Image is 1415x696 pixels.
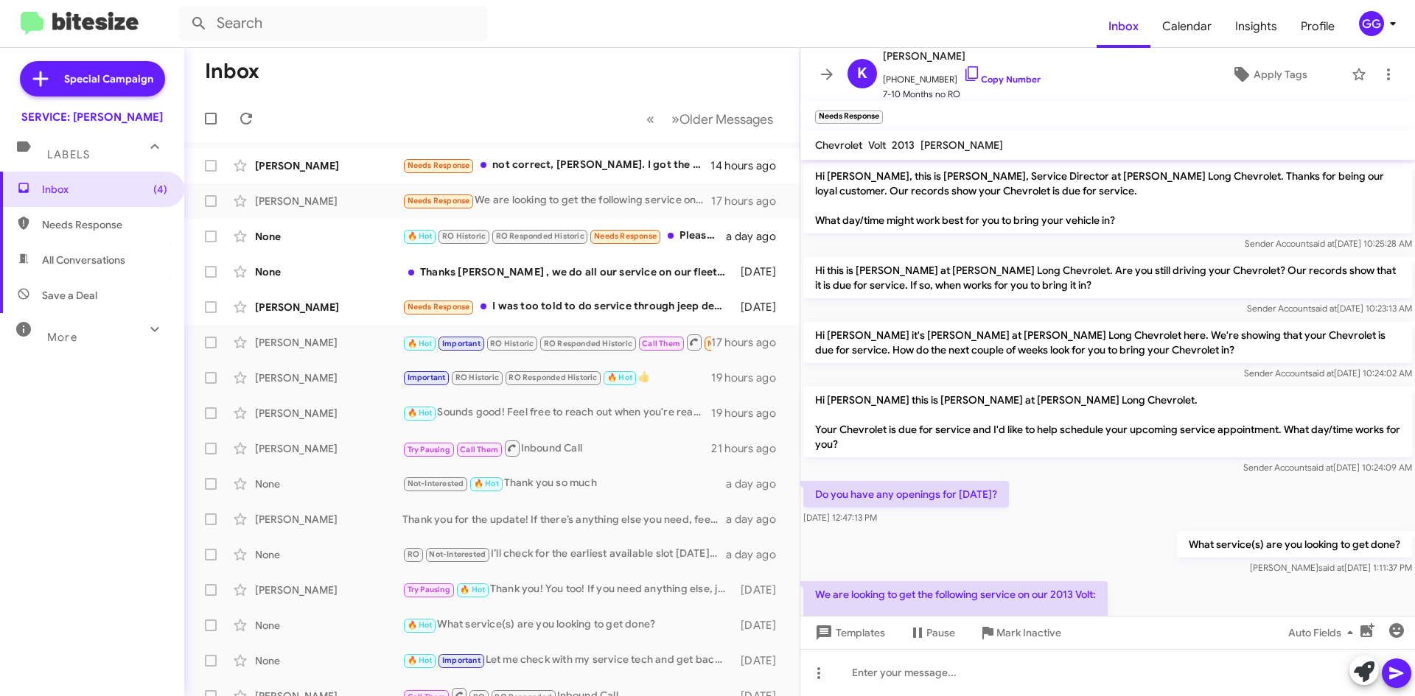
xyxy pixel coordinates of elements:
[42,253,125,267] span: All Conversations
[642,339,680,348] span: Call Them
[1311,303,1337,314] span: said at
[255,653,402,668] div: None
[42,288,97,303] span: Save a Deal
[47,331,77,344] span: More
[1309,238,1335,249] span: said at
[402,546,726,563] div: I’ll check for the earliest available slot [DATE] for you. Please hold on for a moment.
[1288,619,1359,646] span: Auto Fields
[20,61,165,96] a: Special Campaign
[803,163,1412,233] p: Hi [PERSON_NAME], this is [PERSON_NAME], Service Director at [PERSON_NAME] Long Chevrolet. Thanks...
[812,619,885,646] span: Templates
[408,620,433,630] span: 🔥 Hot
[42,182,167,197] span: Inbox
[733,264,788,279] div: [DATE]
[803,512,877,523] span: [DATE] 12:47:13 PM
[442,655,481,665] span: Important
[402,581,733,598] div: Thank you! You too! If you need anything else, just let me know.
[408,231,433,241] span: 🔥 Hot
[442,339,481,348] span: Important
[1307,462,1333,473] span: said at
[205,60,259,83] h1: Inbox
[815,138,862,152] span: Chevrolet
[663,104,782,134] button: Next
[711,370,788,385] div: 19 hours ago
[1150,5,1223,48] a: Calendar
[255,477,402,491] div: None
[47,148,90,161] span: Labels
[255,264,402,279] div: None
[710,158,788,173] div: 14 hours ago
[1250,562,1412,573] span: [PERSON_NAME] [DATE] 1:11:37 PM
[707,339,770,348] span: Needs Response
[607,373,632,382] span: 🔥 Hot
[402,369,711,386] div: 👍
[726,547,788,562] div: a day ago
[255,158,402,173] div: [PERSON_NAME]
[1245,238,1412,249] span: Sender Account [DATE] 10:25:28 AM
[402,228,726,245] div: Please let me know what other services it might be due
[455,373,499,382] span: RO Historic
[1244,368,1412,379] span: Sender Account [DATE] 10:24:02 AM
[637,104,663,134] button: Previous
[408,161,470,170] span: Needs Response
[255,547,402,562] div: None
[803,257,1412,298] p: Hi this is [PERSON_NAME] at [PERSON_NAME] Long Chevrolet. Are you still driving your Chevrolet? O...
[815,110,883,124] small: Needs Response
[1318,562,1344,573] span: said at
[178,6,488,41] input: Search
[920,138,1003,152] span: [PERSON_NAME]
[1254,61,1307,88] span: Apply Tags
[402,439,711,457] div: Inbound Call
[1243,462,1412,473] span: Sender Account [DATE] 10:24:09 AM
[509,373,597,382] span: RO Responded Historic
[883,87,1041,102] span: 7-10 Months no RO
[733,300,788,314] div: [DATE]
[726,477,788,491] div: a day ago
[255,194,402,208] div: [PERSON_NAME]
[963,74,1041,85] a: Copy Number
[402,157,710,174] div: not correct, [PERSON_NAME]. I got the 20K service from you at 17k and more miles. The sticker on ...
[711,441,788,456] div: 21 hours ago
[544,339,632,348] span: RO Responded Historic
[408,302,470,312] span: Needs Response
[803,322,1412,363] p: Hi [PERSON_NAME] it's [PERSON_NAME] at [PERSON_NAME] Long Chevrolet here. We're showing that your...
[800,619,897,646] button: Templates
[460,585,485,594] span: 🔥 Hot
[726,512,788,527] div: a day ago
[733,618,788,633] div: [DATE]
[1193,61,1344,88] button: Apply Tags
[64,71,153,86] span: Special Campaign
[474,479,499,488] span: 🔥 Hot
[1097,5,1150,48] a: Inbox
[711,194,788,208] div: 17 hours ago
[442,231,486,241] span: RO Historic
[408,373,446,382] span: Important
[733,653,788,668] div: [DATE]
[408,445,450,454] span: Try Pausing
[408,655,433,665] span: 🔥 Hot
[1289,5,1346,48] a: Profile
[255,406,402,421] div: [PERSON_NAME]
[402,192,711,209] div: We are looking to get the following service on our 2013 Volt: Engine oil and filter change Change...
[153,182,167,197] span: (4)
[255,370,402,385] div: [PERSON_NAME]
[496,231,584,241] span: RO Responded Historic
[638,104,782,134] nav: Page navigation example
[255,335,402,350] div: [PERSON_NAME]
[255,441,402,456] div: [PERSON_NAME]
[408,479,464,488] span: Not-Interested
[883,65,1041,87] span: [PHONE_NUMBER]
[402,475,726,492] div: Thank you so much
[1223,5,1289,48] span: Insights
[408,339,433,348] span: 🔥 Hot
[679,111,773,127] span: Older Messages
[926,619,955,646] span: Pause
[897,619,967,646] button: Pause
[460,445,498,454] span: Call Them
[21,110,163,124] div: SERVICE: [PERSON_NAME]
[857,62,867,85] span: K
[429,549,486,559] span: Not-Interested
[733,583,788,597] div: [DATE]
[408,196,470,205] span: Needs Response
